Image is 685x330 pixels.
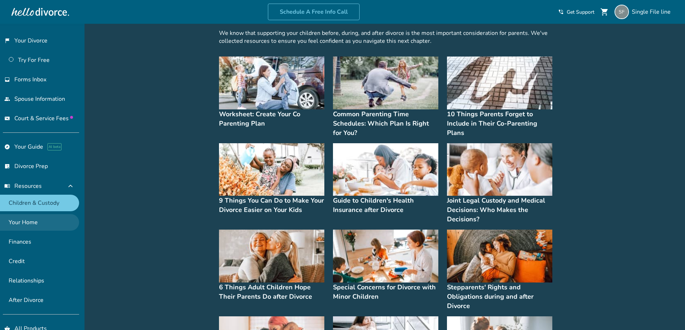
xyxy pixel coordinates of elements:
[14,114,73,122] span: Court & Service Fees
[219,56,324,109] img: Worksheet: Create Your Co Parenting Plan
[615,5,629,19] img: singlefileline@hellodivorce.com
[333,143,438,215] a: Guide to Children's Health Insurance after DivorceGuide to Children's Health Insurance after Divorce
[447,230,552,311] a: Stepparents' Rights and Obligations during and after DivorceStepparents' Rights and Obligations d...
[219,29,553,45] p: We know that supporting your children before, during, and after divorce is the most important con...
[632,8,673,16] span: Single File line
[268,4,360,20] a: Schedule A Free Info Call
[4,77,10,82] span: inbox
[4,116,10,121] span: universal_currency_alt
[333,56,438,109] img: Common Parenting Time Schedules: Which Plan Is Right for You?
[219,230,324,301] a: 6 Things Adult Children Hope Their Parents Do after Divorce6 Things Adult Children Hope Their Par...
[447,56,552,109] img: 10 Things Parents Forget to Include in Their Co-Parenting Plans
[333,109,438,137] h4: Common Parenting Time Schedules: Which Plan Is Right for You?
[4,38,10,44] span: flag_2
[66,182,75,190] span: expand_less
[4,183,10,189] span: menu_book
[447,109,552,137] h4: 10 Things Parents Forget to Include in Their Co-Parenting Plans
[447,230,552,282] img: Stepparents' Rights and Obligations during and after Divorce
[447,196,552,224] h4: Joint Legal Custody and Medical Decisions: Who Makes the Decisions?
[447,143,552,224] a: Joint Legal Custody and Medical Decisions: Who Makes the Decisions?Joint Legal Custody and Medica...
[4,144,10,150] span: explore
[14,76,46,83] span: Forms Inbox
[558,9,594,15] a: phone_in_talkGet Support
[333,230,438,282] img: Special Concerns for Divorce with Minor Children
[4,163,10,169] span: list_alt_check
[47,143,61,150] span: AI beta
[447,143,552,196] img: Joint Legal Custody and Medical Decisions: Who Makes the Decisions?
[333,143,438,196] img: Guide to Children's Health Insurance after Divorce
[219,56,324,128] a: Worksheet: Create Your Co Parenting PlanWorksheet: Create Your Co Parenting Plan
[447,56,552,137] a: 10 Things Parents Forget to Include in Their Co-Parenting Plans10 Things Parents Forget to Includ...
[447,282,552,311] h4: Stepparents' Rights and Obligations during and after Divorce
[219,230,324,282] img: 6 Things Adult Children Hope Their Parents Do after Divorce
[567,9,594,15] span: Get Support
[649,295,685,330] iframe: Chat Widget
[333,282,438,301] h4: Special Concerns for Divorce with Minor Children
[558,9,564,15] span: phone_in_talk
[219,143,324,215] a: 9 Things You Can Do to Make Your Divorce Easier on Your Kids9 Things You Can Do to Make Your Divo...
[219,282,324,301] h4: 6 Things Adult Children Hope Their Parents Do after Divorce
[4,182,42,190] span: Resources
[600,8,609,16] span: shopping_cart
[4,96,10,102] span: people
[219,109,324,128] h4: Worksheet: Create Your Co Parenting Plan
[333,230,438,301] a: Special Concerns for Divorce with Minor ChildrenSpecial Concerns for Divorce with Minor Children
[219,143,324,196] img: 9 Things You Can Do to Make Your Divorce Easier on Your Kids
[333,56,438,137] a: Common Parenting Time Schedules: Which Plan Is Right for You?Common Parenting Time Schedules: Whi...
[333,196,438,214] h4: Guide to Children's Health Insurance after Divorce
[219,196,324,214] h4: 9 Things You Can Do to Make Your Divorce Easier on Your Kids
